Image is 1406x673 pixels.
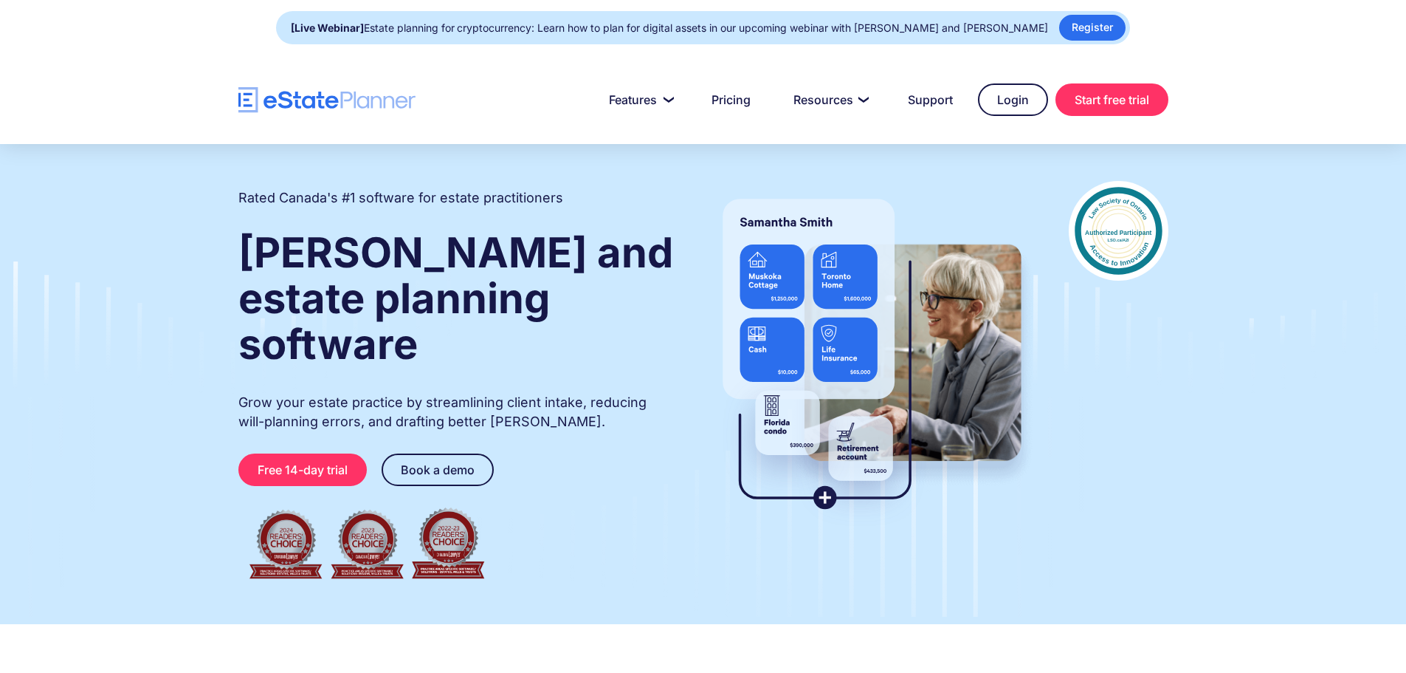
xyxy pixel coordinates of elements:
p: Grow your estate practice by streamlining client intake, reducing will-planning errors, and draft... [238,393,675,431]
a: Pricing [694,85,768,115]
a: Resources [776,85,883,115]
strong: [Live Webinar] [291,21,364,34]
a: Start free trial [1055,83,1168,116]
a: Free 14-day trial [238,454,367,486]
img: estate planner showing wills to their clients, using eState Planner, a leading estate planning so... [705,181,1039,528]
div: Estate planning for cryptocurrency: Learn how to plan for digital assets in our upcoming webinar ... [291,18,1048,38]
strong: [PERSON_NAME] and estate planning software [238,228,673,369]
a: Support [890,85,971,115]
a: Book a demo [382,454,494,486]
a: home [238,87,416,113]
a: Features [591,85,686,115]
a: Register [1059,15,1126,41]
a: Login [978,83,1048,116]
h2: Rated Canada's #1 software for estate practitioners [238,188,563,208]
